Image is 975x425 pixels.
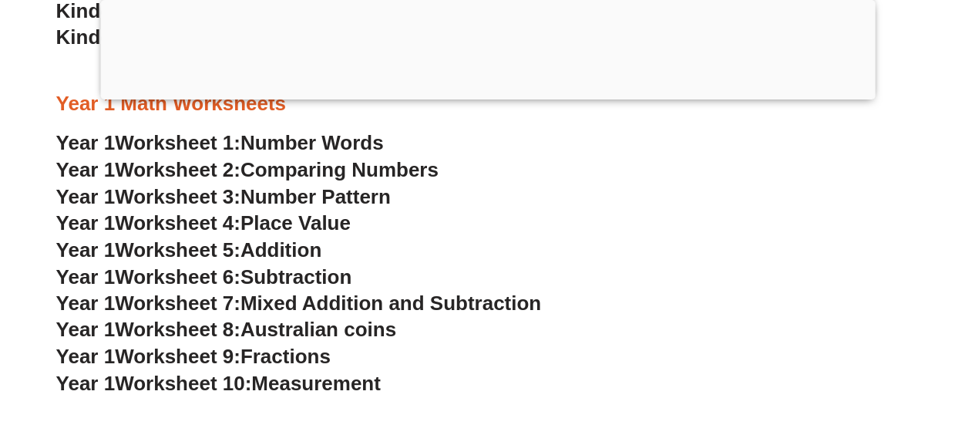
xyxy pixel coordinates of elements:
a: Year 1Worksheet 4:Place Value [56,211,351,234]
a: Year 1Worksheet 2:Comparing Numbers [56,158,439,181]
span: Place Value [240,211,351,234]
span: Number Pattern [240,185,391,208]
span: Worksheet 10: [115,372,251,395]
span: Fractions [240,345,331,368]
span: Worksheet 6: [115,265,240,288]
a: Year 1Worksheet 6:Subtraction [56,265,352,288]
h3: Year 1 Math Worksheets [56,91,920,117]
span: Worksheet 2: [115,158,240,181]
span: Worksheet 7: [115,292,240,315]
span: Worksheet 9: [115,345,240,368]
a: Year 1Worksheet 9:Fractions [56,345,331,368]
iframe: Chat Widget [718,251,975,425]
span: Worksheet 4: [115,211,240,234]
span: Worksheet 8: [115,318,240,341]
span: Worksheet 3: [115,185,240,208]
a: Year 1Worksheet 10:Measurement [56,372,381,395]
span: Mixed Addition and Subtraction [240,292,541,315]
span: Measurement [251,372,381,395]
a: Year 1Worksheet 8:Australian coins [56,318,396,341]
span: Subtraction [240,265,351,288]
span: Kinder [56,25,119,49]
span: Comparing Numbers [240,158,439,181]
span: Worksheet 1: [115,131,240,154]
span: Addition [240,238,321,261]
span: Australian coins [240,318,396,341]
span: Worksheet 5: [115,238,240,261]
a: Year 1Worksheet 1:Number Words [56,131,384,154]
a: Year 1Worksheet 3:Number Pattern [56,185,391,208]
span: Number Words [240,131,384,154]
a: Year 1Worksheet 7:Mixed Addition and Subtraction [56,292,542,315]
a: Year 1Worksheet 5:Addition [56,238,322,261]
